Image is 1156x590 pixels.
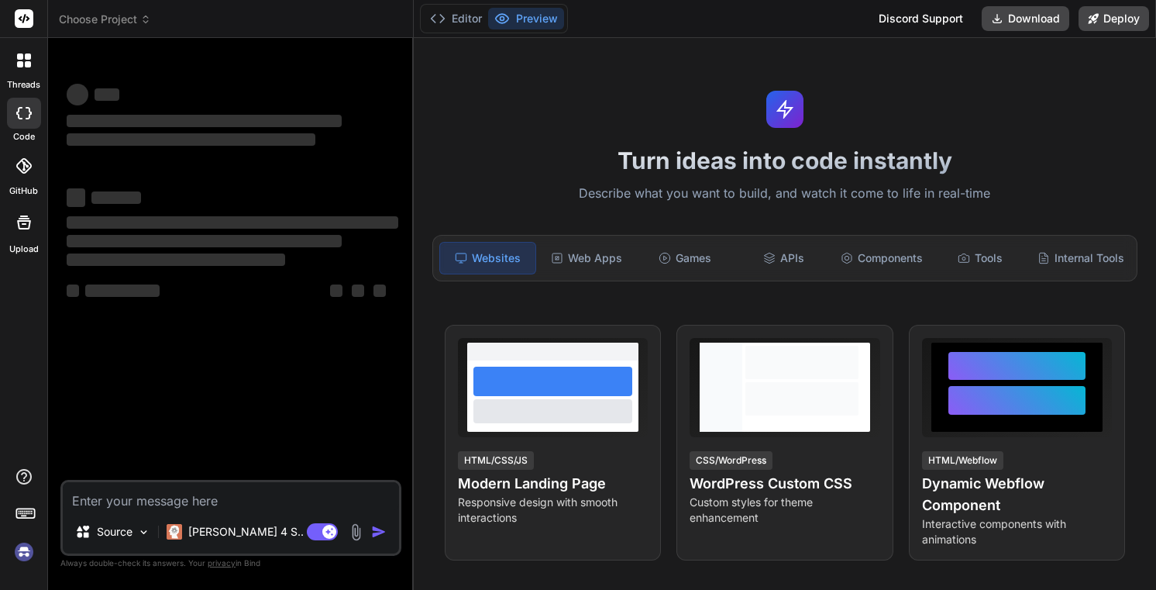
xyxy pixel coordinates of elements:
[736,242,831,274] div: APIs
[458,451,534,470] div: HTML/CSS/JS
[60,556,401,571] p: Always double-check its answers. Your in Bind
[834,242,930,274] div: Components
[371,524,387,540] img: icon
[539,242,635,274] div: Web Apps
[458,473,648,495] h4: Modern Landing Page
[922,516,1112,547] p: Interactive components with animations
[638,242,733,274] div: Games
[11,539,37,565] img: signin
[67,115,342,127] span: ‌
[439,242,536,274] div: Websites
[690,495,879,526] p: Custom styles for theme enhancement
[1079,6,1149,31] button: Deploy
[67,285,79,297] span: ‌
[85,285,160,297] span: ‌
[9,243,39,256] label: Upload
[208,558,236,568] span: privacy
[67,84,88,105] span: ‌
[95,88,119,101] span: ‌
[922,451,1003,470] div: HTML/Webflow
[424,8,488,29] button: Editor
[330,285,342,297] span: ‌
[67,216,398,229] span: ‌
[59,12,151,27] span: Choose Project
[91,191,141,204] span: ‌
[690,451,772,470] div: CSS/WordPress
[67,188,85,207] span: ‌
[347,523,365,541] img: attachment
[97,524,132,540] p: Source
[690,473,879,495] h4: WordPress Custom CSS
[982,6,1069,31] button: Download
[352,285,364,297] span: ‌
[922,473,1112,516] h4: Dynamic Webflow Component
[423,147,1147,174] h1: Turn ideas into code instantly
[67,254,285,266] span: ‌
[458,495,648,526] p: Responsive design with smooth interactions
[167,524,182,540] img: Claude 4 Sonnet
[373,285,386,297] span: ‌
[67,133,315,146] span: ‌
[188,524,304,540] p: [PERSON_NAME] 4 S..
[137,526,150,539] img: Pick Models
[869,6,972,31] div: Discord Support
[67,235,342,247] span: ‌
[423,184,1147,204] p: Describe what you want to build, and watch it come to life in real-time
[933,242,1028,274] div: Tools
[1031,242,1130,274] div: Internal Tools
[13,130,35,143] label: code
[9,185,38,198] label: GitHub
[7,78,40,91] label: threads
[488,8,564,29] button: Preview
